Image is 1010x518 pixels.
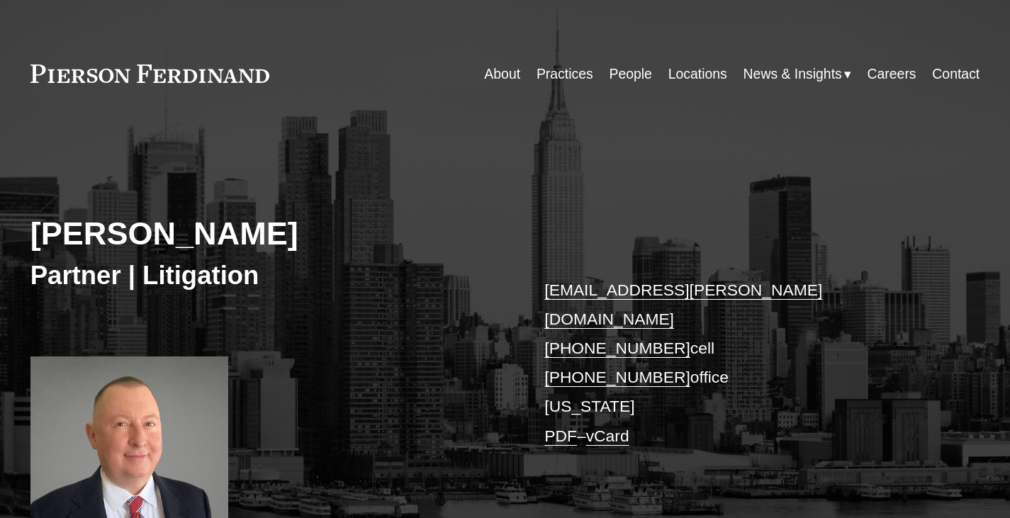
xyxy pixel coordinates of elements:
[537,60,593,88] a: Practices
[668,60,727,88] a: Locations
[544,281,822,328] a: [EMAIL_ADDRESS][PERSON_NAME][DOMAIN_NAME]
[609,60,651,88] a: People
[544,276,940,451] p: cell office [US_STATE] –
[744,60,851,88] a: folder dropdown
[544,427,577,445] a: PDF
[544,339,690,357] a: [PHONE_NUMBER]
[30,215,505,254] h2: [PERSON_NAME]
[868,60,916,88] a: Careers
[932,60,980,88] a: Contact
[30,259,505,291] h3: Partner | Litigation
[744,62,842,86] span: News & Insights
[586,427,629,445] a: vCard
[484,60,520,88] a: About
[544,368,690,386] a: [PHONE_NUMBER]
